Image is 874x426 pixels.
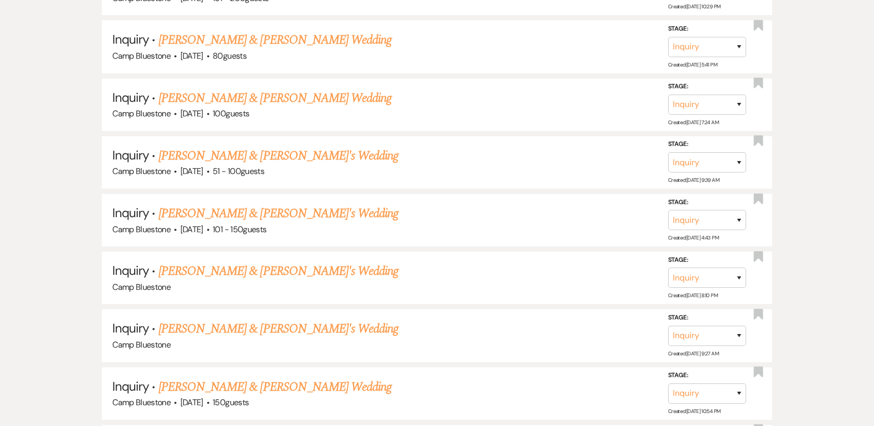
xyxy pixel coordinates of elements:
a: [PERSON_NAME] & [PERSON_NAME]'s Wedding [159,204,399,223]
span: Camp Bluestone [112,108,171,119]
label: Stage: [668,312,746,324]
label: Stage: [668,255,746,266]
span: Inquiry [112,205,149,221]
span: Camp Bluestone [112,282,171,292]
a: [PERSON_NAME] & [PERSON_NAME] Wedding [159,89,392,108]
span: Created: [DATE] 7:24 AM [668,119,719,126]
span: Camp Bluestone [112,166,171,177]
span: Created: [DATE] 4:43 PM [668,234,719,241]
a: [PERSON_NAME] & [PERSON_NAME] Wedding [159,378,392,396]
label: Stage: [668,139,746,150]
span: Created: [DATE] 10:29 PM [668,3,720,10]
label: Stage: [668,23,746,35]
span: Camp Bluestone [112,50,171,61]
a: [PERSON_NAME] & [PERSON_NAME]'s Wedding [159,147,399,165]
span: 150 guests [213,397,249,408]
span: 51 - 100 guests [213,166,264,177]
a: [PERSON_NAME] & [PERSON_NAME] Wedding [159,31,392,49]
span: Inquiry [112,262,149,278]
span: Created: [DATE] 8:10 PM [668,292,718,299]
span: Camp Bluestone [112,339,171,350]
a: [PERSON_NAME] & [PERSON_NAME]'s Wedding [159,262,399,281]
span: 100 guests [213,108,249,119]
span: 101 - 150 guests [213,224,266,235]
span: [DATE] [180,166,203,177]
span: Created: [DATE] 9:39 AM [668,177,719,183]
span: Created: [DATE] 10:54 PM [668,408,720,415]
span: Inquiry [112,378,149,394]
span: [DATE] [180,397,203,408]
span: [DATE] [180,50,203,61]
span: Inquiry [112,147,149,163]
a: [PERSON_NAME] & [PERSON_NAME]'s Wedding [159,319,399,338]
span: Created: [DATE] 9:27 AM [668,350,719,357]
span: Camp Bluestone [112,224,171,235]
span: 80 guests [213,50,246,61]
span: Camp Bluestone [112,397,171,408]
label: Stage: [668,370,746,381]
label: Stage: [668,81,746,92]
span: Inquiry [112,31,149,47]
span: Inquiry [112,89,149,105]
span: [DATE] [180,108,203,119]
span: Created: [DATE] 5:41 PM [668,61,717,68]
label: Stage: [668,197,746,208]
span: [DATE] [180,224,203,235]
span: Inquiry [112,320,149,336]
